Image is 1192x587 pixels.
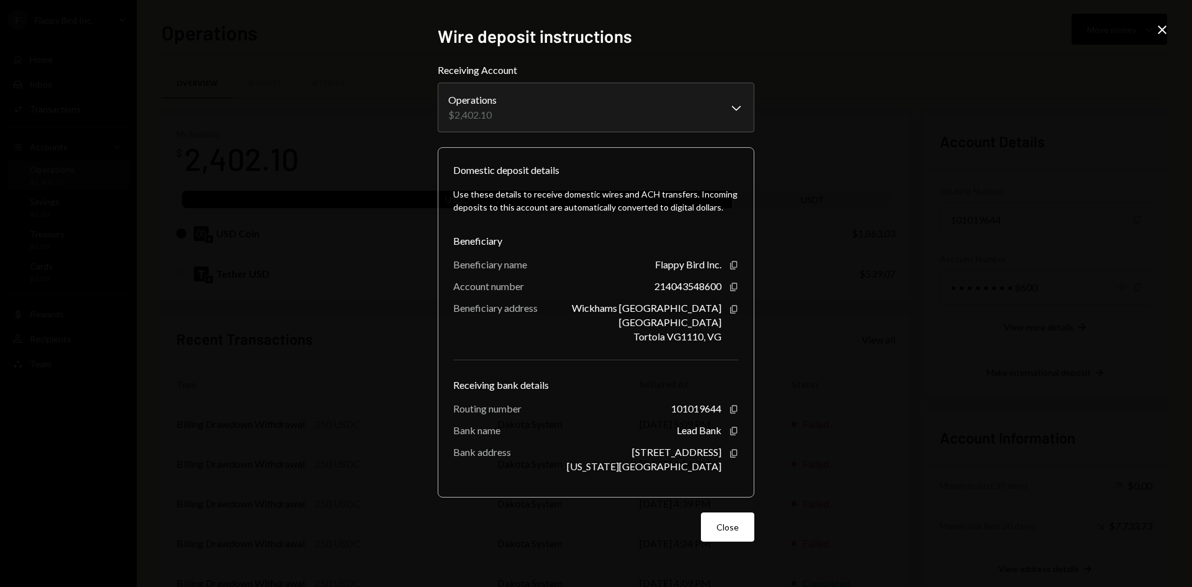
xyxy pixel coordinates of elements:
label: Receiving Account [438,63,754,78]
div: 214043548600 [654,280,721,292]
div: [US_STATE][GEOGRAPHIC_DATA] [567,460,721,472]
div: Lead Bank [677,424,721,436]
div: Routing number [453,403,521,414]
button: Close [701,512,754,542]
div: Use these details to receive domestic wires and ACH transfers. Incoming deposits to this account ... [453,188,739,214]
div: Receiving bank details [453,378,739,393]
div: Bank address [453,446,511,458]
button: Receiving Account [438,83,754,132]
div: Bank name [453,424,500,436]
div: Account number [453,280,524,292]
div: Beneficiary [453,234,739,248]
div: 101019644 [671,403,721,414]
div: Beneficiary name [453,258,527,270]
div: [GEOGRAPHIC_DATA] [619,316,721,328]
div: Flappy Bird Inc. [655,258,721,270]
h2: Wire deposit instructions [438,24,754,48]
div: Domestic deposit details [453,163,559,178]
div: Wickhams [GEOGRAPHIC_DATA] [572,302,721,314]
div: Tortola VG1110, VG [633,330,721,342]
div: [STREET_ADDRESS] [632,446,721,458]
div: Beneficiary address [453,302,538,314]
